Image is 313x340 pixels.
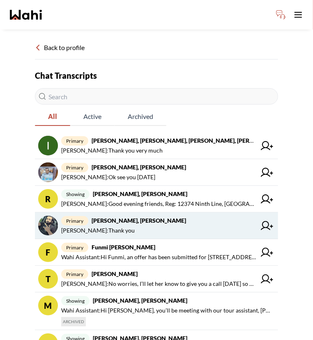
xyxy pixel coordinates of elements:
[35,292,278,330] a: Mshowing[PERSON_NAME], [PERSON_NAME]Wahi Assistant:Hi [PERSON_NAME], you’ll be meeting with our t...
[61,252,256,262] span: Wahi Assistant : Hi Funmi, an offer has been submitted for [STREET_ADDRESS]. If you’re still inte...
[10,10,42,20] a: Wahi homepage
[61,216,88,226] span: primary
[61,163,88,172] span: primary
[92,244,155,251] strong: Funmi [PERSON_NAME]
[61,296,90,306] span: showing
[93,190,187,197] strong: [PERSON_NAME], [PERSON_NAME]
[70,108,115,125] span: Active
[61,172,155,182] span: [PERSON_NAME] : Ok see you [DATE]
[61,306,272,315] span: Wahi Assistant : Hi [PERSON_NAME], you’ll be meeting with our tour assistant, [PERSON_NAME], agai...
[115,108,166,126] button: Archived
[35,239,278,266] a: FprimaryFunmi [PERSON_NAME]Wahi Assistant:Hi Funmi, an offer has been submitted for [STREET_ADDRE...
[61,226,135,235] span: [PERSON_NAME] : Thank you
[35,212,278,239] a: primary[PERSON_NAME], [PERSON_NAME][PERSON_NAME]:Thank you
[61,269,88,279] span: primary
[35,186,278,212] a: Rshowing[PERSON_NAME], [PERSON_NAME][PERSON_NAME]:Good evening friends, Reg: 12374 Ninth Line, [G...
[61,317,86,326] span: ARCHIVED
[38,242,58,262] div: F
[61,279,256,289] span: [PERSON_NAME] : No worries, I’ll let her know to give you a call [DATE] so you can get the inform...
[70,108,115,126] button: Active
[35,132,278,159] a: primary[PERSON_NAME], [PERSON_NAME], [PERSON_NAME], [PERSON_NAME][PERSON_NAME]:Thank you very much
[92,164,186,171] strong: [PERSON_NAME], [PERSON_NAME]
[61,243,88,252] span: primary
[92,217,186,224] strong: [PERSON_NAME], [PERSON_NAME]
[38,296,58,315] div: M
[35,266,278,292] a: Tprimary[PERSON_NAME][PERSON_NAME]:No worries, I’ll let her know to give you a call [DATE] so you...
[35,159,278,186] a: primary[PERSON_NAME], [PERSON_NAME][PERSON_NAME]:Ok see you [DATE]
[61,199,256,209] span: [PERSON_NAME] : Good evening friends, Reg: 12374 Ninth Line, [GEOGRAPHIC_DATA]-Stouffville Client...
[35,88,278,105] input: Search
[35,43,278,59] div: Back to profile
[93,297,187,304] strong: [PERSON_NAME], [PERSON_NAME]
[38,269,58,289] div: T
[38,189,58,209] div: R
[115,108,166,125] span: Archived
[38,162,58,182] img: chat avatar
[38,216,58,235] img: chat avatar
[290,7,306,23] button: Toggle open navigation menu
[35,108,70,125] span: All
[35,71,97,80] strong: Chat Transcripts
[61,136,88,146] span: primary
[61,146,163,155] span: [PERSON_NAME] : Thank you very much
[92,270,138,277] strong: [PERSON_NAME]
[38,136,58,155] img: chat avatar
[92,137,283,144] strong: [PERSON_NAME], [PERSON_NAME], [PERSON_NAME], [PERSON_NAME]
[35,108,70,126] button: All
[61,189,90,199] span: showing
